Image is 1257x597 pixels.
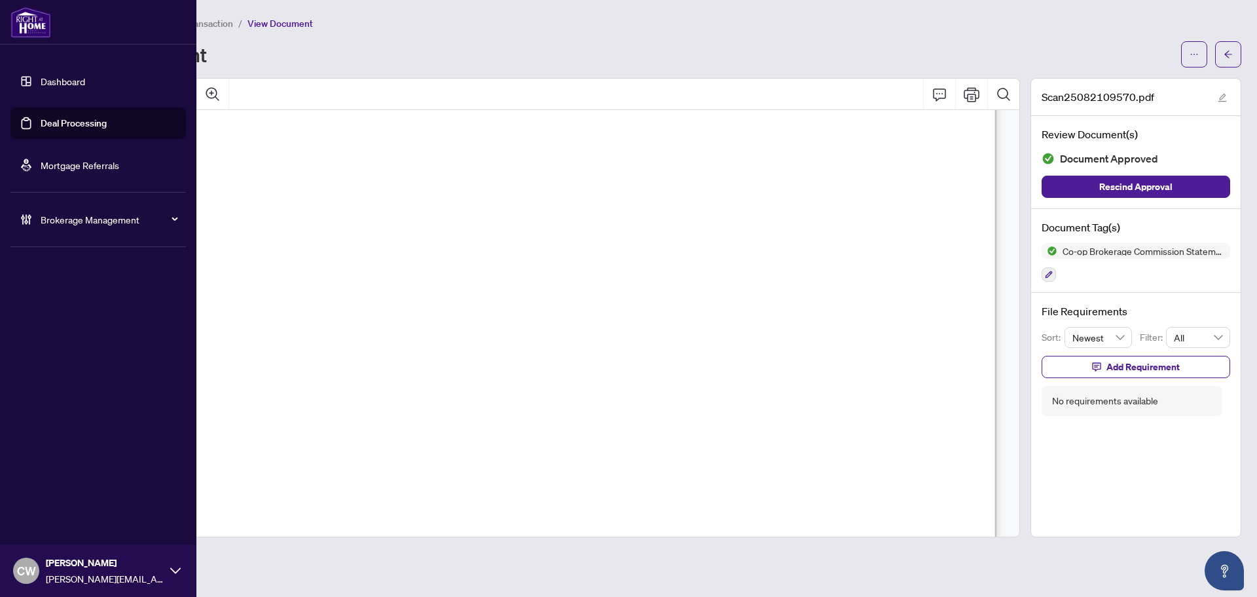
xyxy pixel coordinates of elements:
[1140,330,1166,345] p: Filter:
[1060,150,1158,168] span: Document Approved
[1205,551,1244,590] button: Open asap
[41,212,177,227] span: Brokerage Management
[17,562,36,580] span: CW
[1042,152,1055,165] img: Document Status
[41,159,119,171] a: Mortgage Referrals
[1042,356,1230,378] button: Add Requirement
[1190,50,1199,59] span: ellipsis
[238,16,242,31] li: /
[41,75,85,87] a: Dashboard
[1042,330,1065,345] p: Sort:
[1224,50,1233,59] span: arrow-left
[1042,126,1230,142] h4: Review Document(s)
[1042,176,1230,198] button: Rescind Approval
[1106,356,1180,377] span: Add Requirement
[41,117,107,129] a: Deal Processing
[1042,89,1154,105] span: Scan25082109570.pdf
[1218,93,1227,102] span: edit
[46,571,164,586] span: [PERSON_NAME][EMAIL_ADDRESS][DOMAIN_NAME]
[1052,394,1158,408] div: No requirements available
[1099,176,1173,197] span: Rescind Approval
[1072,328,1125,347] span: Newest
[1174,328,1222,347] span: All
[163,18,233,29] span: View Transaction
[10,7,51,38] img: logo
[46,556,164,570] span: [PERSON_NAME]
[1042,303,1230,319] h4: File Requirements
[1042,220,1230,235] h4: Document Tag(s)
[247,18,313,29] span: View Document
[1057,246,1230,256] span: Co-op Brokerage Commission Statement
[1042,243,1057,259] img: Status Icon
